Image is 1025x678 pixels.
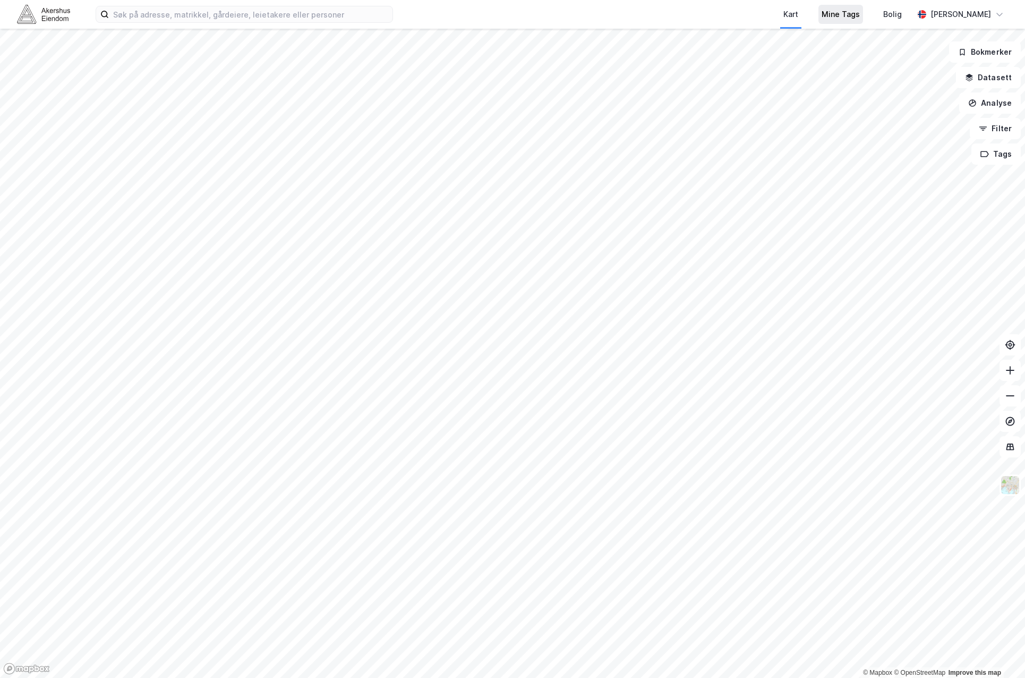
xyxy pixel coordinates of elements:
[894,669,945,676] a: OpenStreetMap
[956,67,1021,88] button: Datasett
[970,118,1021,139] button: Filter
[863,669,892,676] a: Mapbox
[17,5,70,23] img: akershus-eiendom-logo.9091f326c980b4bce74ccdd9f866810c.svg
[972,627,1025,678] iframe: Chat Widget
[3,663,50,675] a: Mapbox homepage
[972,627,1025,678] div: Kontrollprogram for chat
[883,8,902,21] div: Bolig
[822,8,860,21] div: Mine Tags
[1000,475,1020,495] img: Z
[783,8,798,21] div: Kart
[949,41,1021,63] button: Bokmerker
[949,669,1001,676] a: Improve this map
[971,143,1021,165] button: Tags
[959,92,1021,114] button: Analyse
[109,6,392,22] input: Søk på adresse, matrikkel, gårdeiere, leietakere eller personer
[930,8,991,21] div: [PERSON_NAME]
